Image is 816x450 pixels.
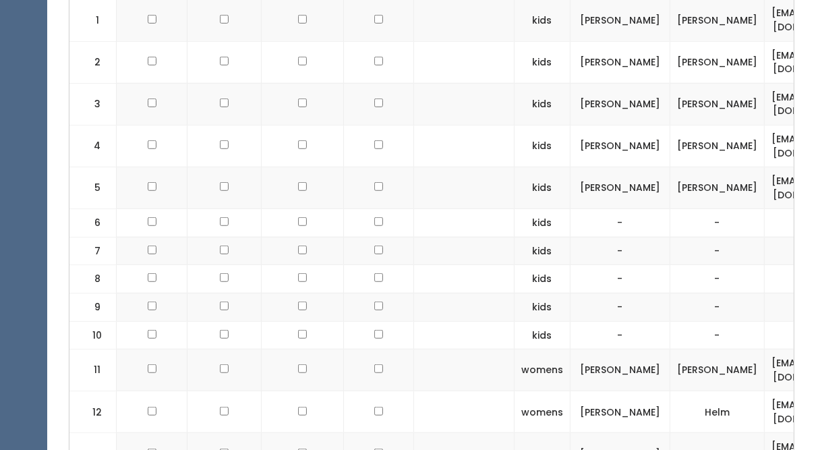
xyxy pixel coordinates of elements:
[670,293,765,321] td: -
[670,237,765,265] td: -
[69,265,117,293] td: 8
[69,41,117,83] td: 2
[670,167,765,209] td: [PERSON_NAME]
[69,83,117,125] td: 3
[670,209,765,237] td: -
[69,209,117,237] td: 6
[69,293,117,321] td: 9
[69,237,117,265] td: 7
[515,41,571,83] td: kids
[670,349,765,391] td: [PERSON_NAME]
[571,293,670,321] td: -
[515,293,571,321] td: kids
[571,237,670,265] td: -
[515,321,571,349] td: kids
[670,125,765,167] td: [PERSON_NAME]
[69,125,117,167] td: 4
[571,125,670,167] td: [PERSON_NAME]
[571,83,670,125] td: [PERSON_NAME]
[670,41,765,83] td: [PERSON_NAME]
[515,167,571,209] td: kids
[69,349,117,391] td: 11
[515,83,571,125] td: kids
[69,391,117,433] td: 12
[571,209,670,237] td: -
[571,41,670,83] td: [PERSON_NAME]
[515,265,571,293] td: kids
[515,209,571,237] td: kids
[69,321,117,349] td: 10
[571,321,670,349] td: -
[571,265,670,293] td: -
[670,83,765,125] td: [PERSON_NAME]
[670,265,765,293] td: -
[515,237,571,265] td: kids
[515,349,571,391] td: womens
[571,391,670,433] td: [PERSON_NAME]
[571,349,670,391] td: [PERSON_NAME]
[571,167,670,209] td: [PERSON_NAME]
[515,391,571,433] td: womens
[515,125,571,167] td: kids
[670,391,765,433] td: Helm
[670,321,765,349] td: -
[69,167,117,209] td: 5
